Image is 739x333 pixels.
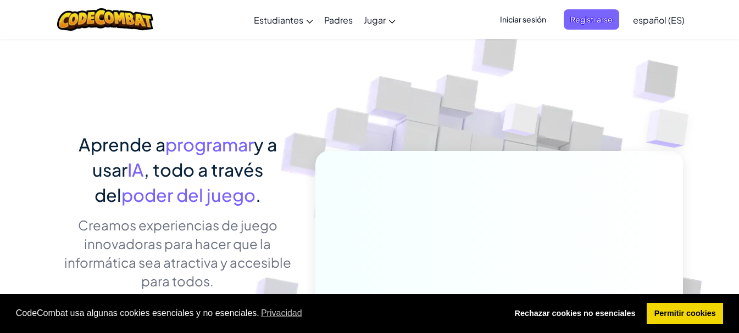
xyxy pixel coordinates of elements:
[627,5,690,35] a: español (ES)
[481,82,560,163] img: Overlap cubes
[248,5,319,35] a: Estudiantes
[624,82,719,175] img: Overlap cubes
[79,133,165,155] span: Aprende a
[254,14,303,26] span: Estudiantes
[57,8,153,31] img: CodeCombat logo
[647,303,723,325] a: allow cookies
[364,14,386,26] span: Jugar
[493,9,553,30] button: Iniciar sesión
[255,184,261,206] span: .
[127,159,144,180] span: IA
[564,9,619,30] button: Registrarse
[57,216,299,290] p: Creamos experiencias de juego innovadoras para hacer que la informática sea atractiva y accesible...
[165,133,254,155] span: programar
[259,305,304,321] a: learn more about cookies
[507,303,643,325] a: deny cookies
[95,159,263,206] span: , todo a través del
[121,184,255,206] span: poder del juego
[633,14,685,26] span: español (ES)
[319,5,358,35] a: Padres
[16,305,498,321] span: CodeCombat usa algunas cookies esenciales y no esenciales.
[358,5,401,35] a: Jugar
